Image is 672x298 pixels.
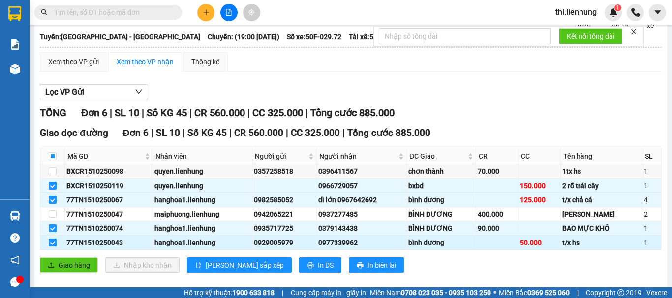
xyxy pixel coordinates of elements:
div: BXCR1510250098 [66,166,151,177]
button: Kết nối tổng đài [559,28,622,44]
span: Người nhận [319,151,397,162]
span: upload [48,262,55,270]
span: notification [10,255,20,265]
span: down [135,88,143,96]
span: | [189,107,192,119]
span: | [305,107,308,119]
span: SL 10 [115,107,139,119]
div: Xem theo VP nhận [117,56,174,67]
div: BÌNH DƯƠNG [408,223,474,234]
div: 0982585052 [254,194,315,205]
div: quyen.lienhung [154,166,250,177]
img: phone-icon [631,8,640,17]
strong: 1900 633 818 [232,289,275,297]
div: 1 [644,180,660,191]
button: aim [243,4,260,21]
span: | [142,107,144,119]
span: printer [357,262,364,270]
div: BAO MỰC KHÔ [562,223,641,234]
div: 77TN1510250043 [66,237,151,248]
strong: 0708 023 035 - 0935 103 250 [401,289,491,297]
td: 77TN1510250047 [65,207,153,221]
th: SL [642,148,662,164]
div: 0977339962 [318,237,405,248]
span: Tài xế: 50F-02972 [349,31,403,42]
span: sort-ascending [195,262,202,270]
div: 77TN1510250074 [66,223,151,234]
div: t/x chả cá [562,194,641,205]
td: 77TN1510250043 [65,236,153,250]
div: 0929005979 [254,237,315,248]
span: close [630,28,637,35]
span: Miền Bắc [499,287,570,298]
td: BXCR1510250098 [65,164,153,179]
span: Số KG 45 [147,107,187,119]
span: | [110,107,112,119]
div: hanghoa1.lienhung [154,223,250,234]
div: 0379143438 [318,223,405,234]
span: Giao hàng [59,260,90,271]
div: 0357258518 [254,166,315,177]
div: Thống kê [191,56,219,67]
div: BXCR1510250119 [66,180,151,191]
span: Cung cấp máy in - giấy in: [291,287,367,298]
div: 2 rỗ trái cây [562,180,641,191]
span: thi.lienhung [548,6,605,18]
strong: 0369 525 060 [527,289,570,297]
div: 90.000 [478,223,517,234]
div: 0935717725 [254,223,315,234]
div: 400.000 [478,209,517,219]
div: bình dương [408,237,474,248]
span: | [282,287,283,298]
input: Tìm tên, số ĐT hoặc mã đơn [54,7,170,18]
div: 1tx hs [562,166,641,177]
div: t/x hs [562,237,641,248]
div: 4 [644,194,660,205]
span: Hỗ trợ kỹ thuật: [184,287,275,298]
b: Tuyến: [GEOGRAPHIC_DATA] - [GEOGRAPHIC_DATA] [40,33,200,41]
span: file-add [225,9,232,16]
button: file-add [220,4,238,21]
div: chơn thành [408,166,474,177]
div: Xem theo VP gửi [48,56,99,67]
span: Tổng cước 885.000 [347,127,430,138]
div: [PERSON_NAME] [562,209,641,219]
span: Số KG 45 [187,127,227,138]
div: 50.000 [520,237,559,248]
button: printerIn biên lai [349,257,404,273]
span: [PERSON_NAME] sắp xếp [206,260,284,271]
div: 0966729057 [318,180,405,191]
img: warehouse-icon [10,211,20,221]
span: | [183,127,185,138]
span: | [247,107,250,119]
div: 125.000 [520,194,559,205]
span: search [41,9,48,16]
span: plus [203,9,210,16]
div: maiphuong.lienhung [154,209,250,219]
div: 0942065221 [254,209,315,219]
sup: 1 [614,4,621,11]
span: caret-down [653,8,662,17]
div: bình dương [408,194,474,205]
button: uploadGiao hàng [40,257,98,273]
span: CR 560.000 [194,107,245,119]
span: message [10,277,20,287]
img: warehouse-icon [10,64,20,74]
td: 77TN1510250074 [65,221,153,236]
div: hanghoa1.lienhung [154,237,250,248]
img: logo-vxr [8,6,21,21]
span: Mã GD [67,151,143,162]
div: 1 [644,166,660,177]
button: Lọc VP Gửi [40,84,148,100]
span: In DS [318,260,334,271]
span: | [286,127,288,138]
span: copyright [617,289,624,296]
span: SL 10 [156,127,180,138]
th: CC [519,148,561,164]
span: aim [248,9,255,16]
span: 1 [616,4,619,11]
span: CR 560.000 [234,127,283,138]
span: Người gửi [255,151,306,162]
div: 0937277485 [318,209,405,219]
div: dì lớn 0967642692 [318,194,405,205]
